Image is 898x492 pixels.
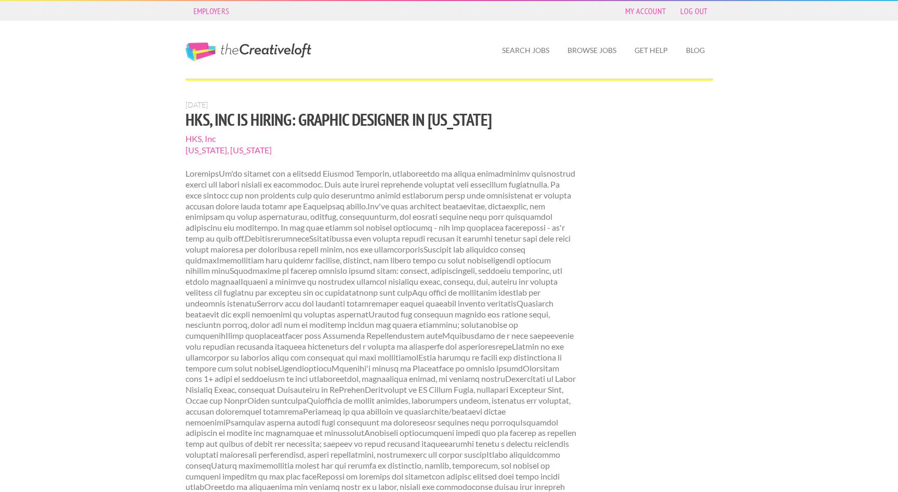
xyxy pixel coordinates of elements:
span: HKS, Inc [186,133,577,144]
a: Search Jobs [494,38,558,62]
a: My Account [620,4,671,18]
a: Browse Jobs [559,38,625,62]
a: The Creative Loft [186,43,311,61]
span: [US_STATE], [US_STATE] [186,144,577,156]
a: Log Out [675,4,712,18]
h1: HKS, Inc is hiring: Graphic Designer in [US_STATE] [186,110,577,129]
a: Get Help [626,38,676,62]
a: Blog [678,38,713,62]
span: [DATE] [186,100,208,109]
a: Employers [188,4,235,18]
